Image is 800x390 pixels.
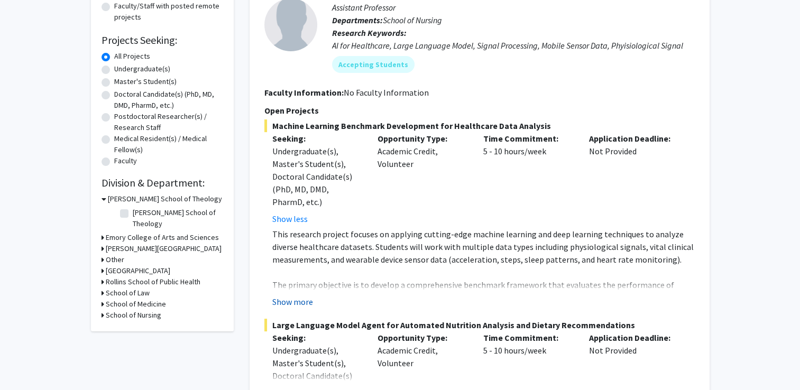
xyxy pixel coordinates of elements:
div: AI for Healthcare, Large Language Model, Signal Processing, Mobile Sensor Data, Phyisiological Si... [332,39,695,52]
h3: [PERSON_NAME] School of Theology [108,193,222,205]
label: [PERSON_NAME] School of Theology [133,207,220,229]
label: Undergraduate(s) [114,63,170,75]
label: Master's Student(s) [114,76,177,87]
h3: Other [106,254,124,265]
span: No Faculty Information [344,87,429,98]
p: Seeking: [272,132,362,145]
b: Research Keywords: [332,27,407,38]
h3: [GEOGRAPHIC_DATA] [106,265,170,276]
h3: Rollins School of Public Health [106,276,200,287]
label: Faculty/Staff with posted remote projects [114,1,223,23]
p: Application Deadline: [589,132,679,145]
label: Doctoral Candidate(s) (PhD, MD, DMD, PharmD, etc.) [114,89,223,111]
label: Postdoctoral Researcher(s) / Research Staff [114,111,223,133]
p: Opportunity Type: [378,331,467,344]
p: Application Deadline: [589,331,679,344]
p: Time Commitment: [483,132,573,145]
div: Not Provided [581,132,687,225]
div: 5 - 10 hours/week [475,132,581,225]
p: Time Commitment: [483,331,573,344]
h3: School of Nursing [106,310,161,321]
span: Large Language Model Agent for Automated Nutrition Analysis and Dietary Recommendations [264,319,695,331]
p: Seeking: [272,331,362,344]
p: Assistant Professor [332,1,695,14]
b: Departments: [332,15,383,25]
p: This research project focuses on applying cutting-edge machine learning and deep learning techniq... [272,228,695,266]
label: Faculty [114,155,137,166]
p: Open Projects [264,104,695,117]
button: Show more [272,295,313,308]
span: Machine Learning Benchmark Development for Healthcare Data Analysis [264,119,695,132]
b: Faculty Information: [264,87,344,98]
span: School of Nursing [383,15,442,25]
h2: Division & Department: [102,177,223,189]
h3: School of Medicine [106,299,166,310]
mat-chip: Accepting Students [332,56,415,73]
h3: School of Law [106,287,150,299]
h3: [PERSON_NAME][GEOGRAPHIC_DATA] [106,243,222,254]
p: The primary objective is to develop a comprehensive benchmark framework that evaluates the perfor... [272,278,695,329]
button: Show less [272,212,308,225]
iframe: Chat [8,342,45,382]
h2: Projects Seeking: [102,34,223,47]
label: Medical Resident(s) / Medical Fellow(s) [114,133,223,155]
label: All Projects [114,51,150,62]
div: Undergraduate(s), Master's Student(s), Doctoral Candidate(s) (PhD, MD, DMD, PharmD, etc.) [272,145,362,208]
p: Opportunity Type: [378,132,467,145]
div: Academic Credit, Volunteer [370,132,475,225]
h3: Emory College of Arts and Sciences [106,232,219,243]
